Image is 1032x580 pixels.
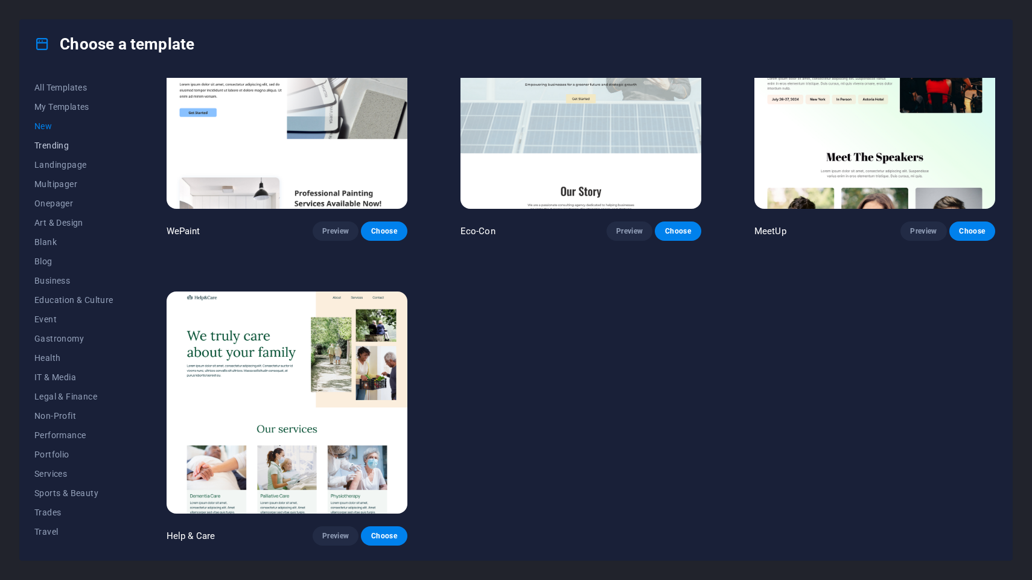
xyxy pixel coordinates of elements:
span: Performance [34,430,113,440]
img: Help & Care [167,292,407,514]
button: Wireframe [34,541,113,561]
span: Onepager [34,199,113,208]
button: Choose [949,221,995,241]
span: New [34,121,113,131]
span: Blog [34,257,113,266]
button: Preview [900,221,946,241]
p: WePaint [167,225,200,237]
button: Event [34,310,113,329]
span: Choose [664,226,691,236]
span: Trending [34,141,113,150]
span: Preview [616,226,643,236]
button: Performance [34,425,113,445]
p: MeetUp [754,225,786,237]
span: Choose [959,226,986,236]
button: Travel [34,522,113,541]
button: Choose [361,221,407,241]
button: Onepager [34,194,113,213]
span: All Templates [34,83,113,92]
button: Art & Design [34,213,113,232]
button: Choose [361,526,407,546]
span: Multipager [34,179,113,189]
button: Trending [34,136,113,155]
button: Preview [313,221,358,241]
button: Preview [607,221,652,241]
button: New [34,116,113,136]
button: Legal & Finance [34,387,113,406]
span: Blank [34,237,113,247]
span: IT & Media [34,372,113,382]
button: Non-Profit [34,406,113,425]
span: Choose [371,531,397,541]
span: Art & Design [34,218,113,228]
h4: Choose a template [34,34,194,54]
span: Preview [322,226,349,236]
span: Business [34,276,113,285]
button: Preview [313,526,358,546]
span: Travel [34,527,113,537]
span: Non-Profit [34,411,113,421]
span: Preview [910,226,937,236]
button: Portfolio [34,445,113,464]
button: Sports & Beauty [34,483,113,503]
button: Business [34,271,113,290]
span: Choose [371,226,397,236]
button: Choose [655,221,701,241]
span: Landingpage [34,160,113,170]
button: Multipager [34,174,113,194]
button: Trades [34,503,113,522]
button: Blank [34,232,113,252]
span: Services [34,469,113,479]
p: Help & Care [167,530,215,542]
button: Health [34,348,113,368]
button: Landingpage [34,155,113,174]
button: Services [34,464,113,483]
span: Portfolio [34,450,113,459]
span: Preview [322,531,349,541]
span: My Templates [34,102,113,112]
button: Gastronomy [34,329,113,348]
span: Trades [34,508,113,517]
button: Blog [34,252,113,271]
span: Gastronomy [34,334,113,343]
span: Sports & Beauty [34,488,113,498]
button: All Templates [34,78,113,97]
button: Education & Culture [34,290,113,310]
span: Legal & Finance [34,392,113,401]
button: IT & Media [34,368,113,387]
button: My Templates [34,97,113,116]
p: Eco-Con [460,225,495,237]
span: Event [34,314,113,324]
span: Health [34,353,113,363]
span: Education & Culture [34,295,113,305]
